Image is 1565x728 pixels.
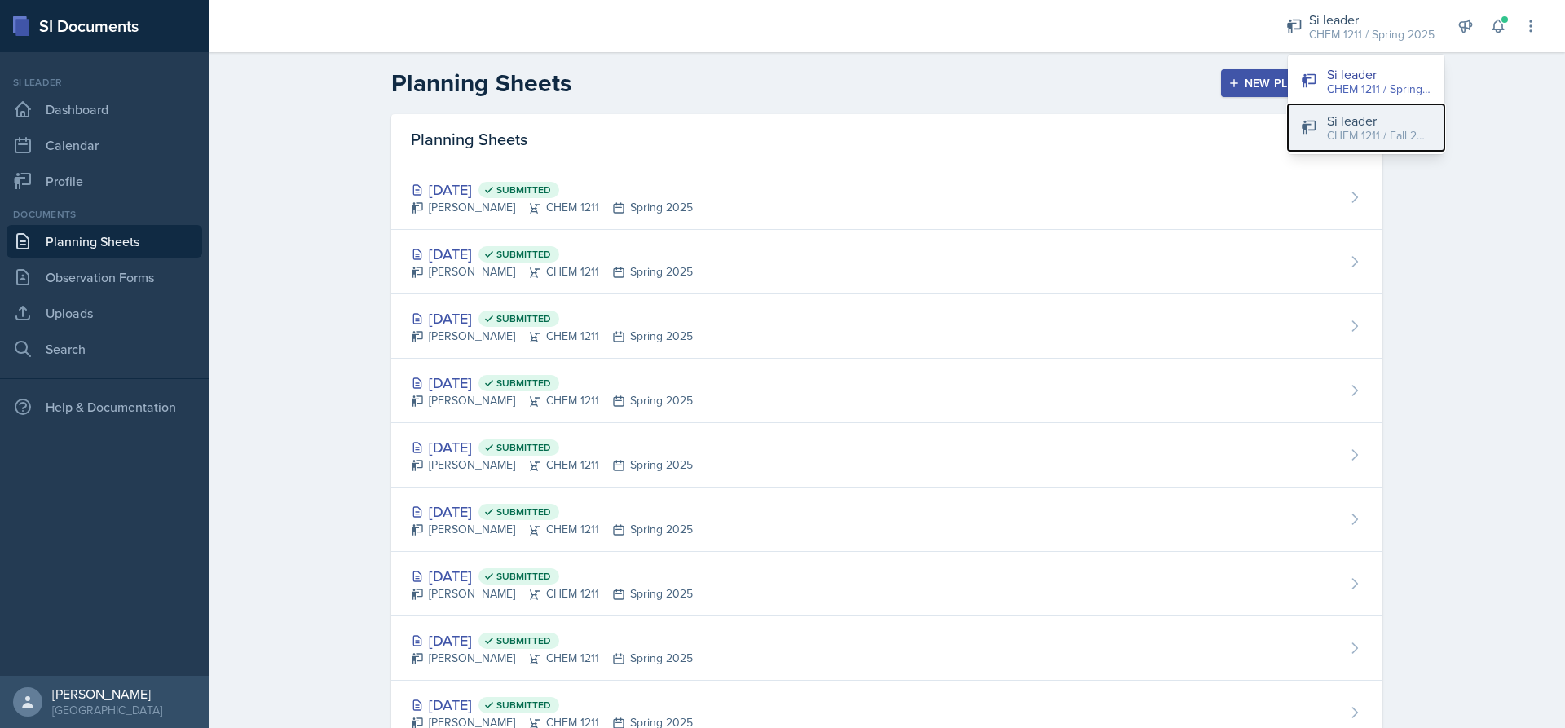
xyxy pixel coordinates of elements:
button: Si leader CHEM 1211 / Spring 2025 [1288,58,1444,104]
div: CHEM 1211 / Fall 2025 [1327,127,1431,144]
button: Si leader CHEM 1211 / Fall 2025 [1288,104,1444,151]
span: Submitted [496,312,551,325]
div: [GEOGRAPHIC_DATA] [52,702,162,718]
a: Profile [7,165,202,197]
div: Si leader [1327,111,1431,130]
span: Submitted [496,441,551,454]
span: Submitted [496,183,551,196]
div: [DATE] [411,372,693,394]
h2: Planning Sheets [391,68,571,98]
div: [PERSON_NAME] CHEM 1211 Spring 2025 [411,392,693,409]
div: [DATE] [411,243,693,265]
span: Submitted [496,699,551,712]
div: [DATE] [411,501,693,523]
a: Calendar [7,129,202,161]
a: [DATE] Submitted [PERSON_NAME]CHEM 1211Spring 2025 [391,165,1382,230]
div: [PERSON_NAME] CHEM 1211 Spring 2025 [411,328,693,345]
div: [PERSON_NAME] CHEM 1211 Spring 2025 [411,521,693,538]
div: [PERSON_NAME] CHEM 1211 Spring 2025 [411,263,693,280]
a: [DATE] Submitted [PERSON_NAME]CHEM 1211Spring 2025 [391,616,1382,681]
div: [DATE] [411,694,693,716]
div: [DATE] [411,179,693,201]
a: [DATE] Submitted [PERSON_NAME]CHEM 1211Spring 2025 [391,552,1382,616]
div: New Planning Sheet [1232,77,1372,90]
div: Documents [7,207,202,222]
a: [DATE] Submitted [PERSON_NAME]CHEM 1211Spring 2025 [391,230,1382,294]
div: Si leader [1327,64,1431,84]
a: Planning Sheets [7,225,202,258]
a: Dashboard [7,93,202,126]
span: Submitted [496,634,551,647]
div: [PERSON_NAME] CHEM 1211 Spring 2025 [411,585,693,602]
div: [PERSON_NAME] CHEM 1211 Spring 2025 [411,650,693,667]
div: [DATE] [411,629,693,651]
a: Observation Forms [7,261,202,293]
a: Search [7,333,202,365]
span: Submitted [496,377,551,390]
span: Submitted [496,505,551,518]
div: [DATE] [411,436,693,458]
a: Uploads [7,297,202,329]
a: [DATE] Submitted [PERSON_NAME]CHEM 1211Spring 2025 [391,294,1382,359]
div: [DATE] [411,307,693,329]
div: Si leader [1309,10,1435,29]
span: Submitted [496,248,551,261]
a: [DATE] Submitted [PERSON_NAME]CHEM 1211Spring 2025 [391,359,1382,423]
div: Si leader [7,75,202,90]
div: [PERSON_NAME] CHEM 1211 Spring 2025 [411,457,693,474]
div: [DATE] [411,565,693,587]
div: CHEM 1211 / Spring 2025 [1309,26,1435,43]
span: Submitted [496,570,551,583]
div: CHEM 1211 / Spring 2025 [1327,81,1431,98]
div: [PERSON_NAME] [52,686,162,702]
a: [DATE] Submitted [PERSON_NAME]CHEM 1211Spring 2025 [391,488,1382,552]
div: [PERSON_NAME] CHEM 1211 Spring 2025 [411,199,693,216]
div: Planning Sheets [391,114,1382,165]
a: [DATE] Submitted [PERSON_NAME]CHEM 1211Spring 2025 [391,423,1382,488]
button: New Planning Sheet [1221,69,1382,97]
div: Help & Documentation [7,390,202,423]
